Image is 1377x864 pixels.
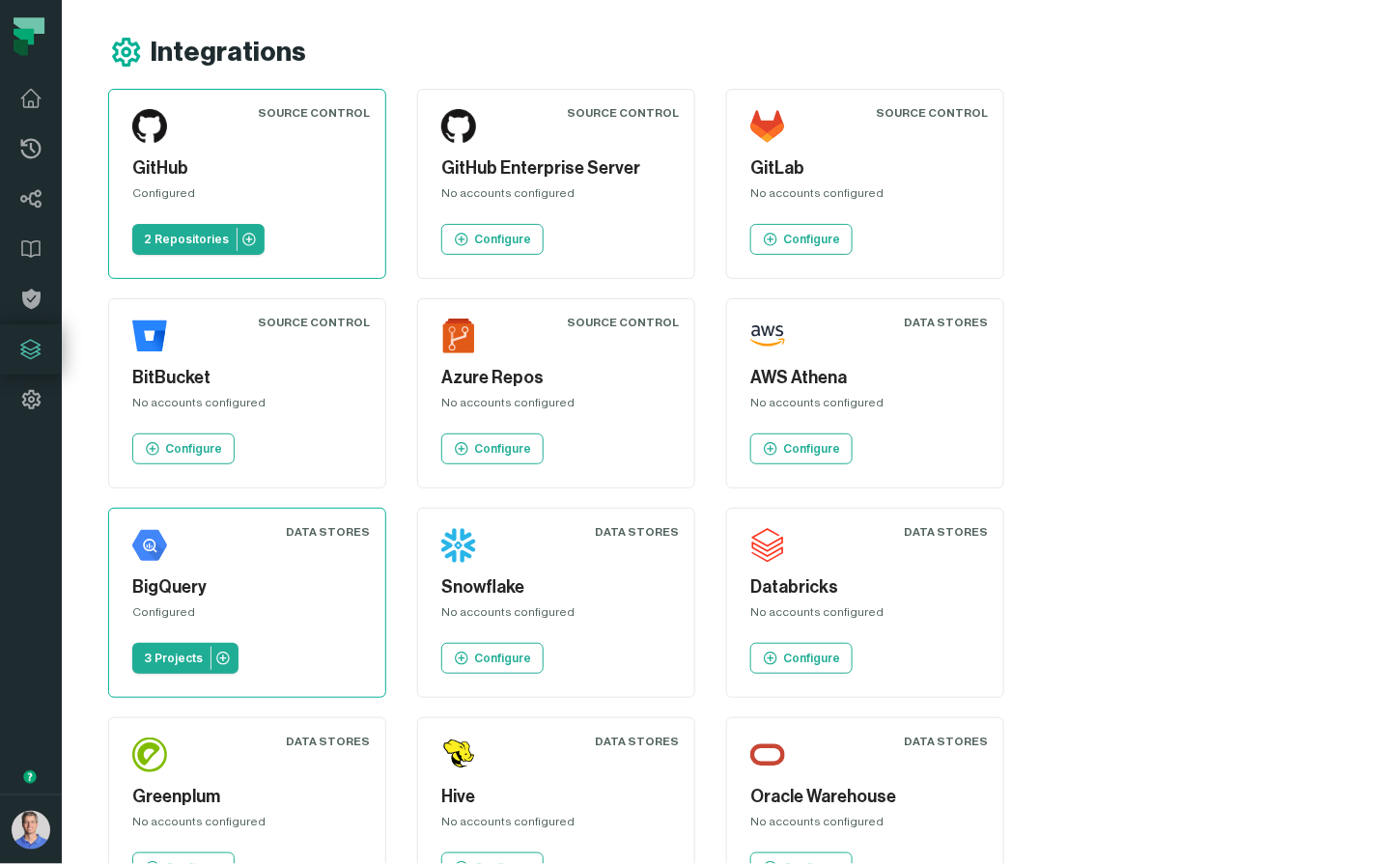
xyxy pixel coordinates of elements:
[750,224,853,255] a: Configure
[132,155,362,181] h5: GitHub
[750,574,980,600] h5: Databricks
[132,814,362,837] div: No accounts configured
[132,109,167,144] img: GitHub
[783,651,840,666] p: Configure
[132,643,239,674] a: 3 Projects
[876,105,988,121] div: Source Control
[441,604,671,627] div: No accounts configured
[441,574,671,600] h5: Snowflake
[750,319,785,353] img: AWS Athena
[132,738,167,772] img: Greenplum
[132,224,265,255] a: 2 Repositories
[904,315,988,330] div: Data Stores
[144,232,229,247] p: 2 Repositories
[441,395,671,418] div: No accounts configured
[258,105,370,121] div: Source Control
[441,784,671,810] h5: Hive
[904,524,988,540] div: Data Stores
[286,524,370,540] div: Data Stores
[441,224,544,255] a: Configure
[750,738,785,772] img: Oracle Warehouse
[783,232,840,247] p: Configure
[441,155,671,181] h5: GitHub Enterprise Server
[132,574,362,600] h5: BigQuery
[567,315,679,330] div: Source Control
[750,109,785,144] img: GitLab
[132,185,362,209] div: Configured
[750,395,980,418] div: No accounts configured
[151,36,306,70] h1: Integrations
[750,814,980,837] div: No accounts configured
[132,528,167,563] img: BigQuery
[21,768,39,786] div: Tooltip anchor
[441,433,544,464] a: Configure
[441,319,476,353] img: Azure Repos
[474,441,531,457] p: Configure
[750,365,980,391] h5: AWS Athena
[441,365,671,391] h5: Azure Repos
[567,105,679,121] div: Source Control
[441,185,671,209] div: No accounts configured
[750,155,980,181] h5: GitLab
[132,604,362,627] div: Configured
[750,528,785,563] img: Databricks
[12,811,50,850] img: avatar of Barak Forgoun
[595,524,679,540] div: Data Stores
[441,738,476,772] img: Hive
[474,232,531,247] p: Configure
[165,441,222,457] p: Configure
[904,734,988,749] div: Data Stores
[441,109,476,144] img: GitHub Enterprise Server
[132,433,235,464] a: Configure
[474,651,531,666] p: Configure
[132,395,362,418] div: No accounts configured
[132,784,362,810] h5: Greenplum
[750,643,853,674] a: Configure
[783,441,840,457] p: Configure
[441,643,544,674] a: Configure
[750,784,980,810] h5: Oracle Warehouse
[595,734,679,749] div: Data Stores
[750,433,853,464] a: Configure
[441,528,476,563] img: Snowflake
[144,651,203,666] p: 3 Projects
[132,365,362,391] h5: BitBucket
[132,319,167,353] img: BitBucket
[750,604,980,627] div: No accounts configured
[750,185,980,209] div: No accounts configured
[441,814,671,837] div: No accounts configured
[258,315,370,330] div: Source Control
[286,734,370,749] div: Data Stores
